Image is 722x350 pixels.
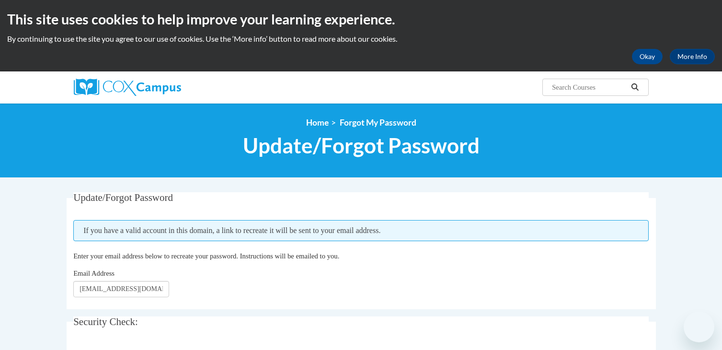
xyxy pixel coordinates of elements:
img: Cox Campus [74,79,181,96]
a: Cox Campus [74,79,256,96]
span: Email Address [73,269,115,277]
span: Security Check: [73,316,138,327]
span: Forgot My Password [340,117,416,128]
input: Search Courses [551,82,628,93]
iframe: Button to launch messaging window [684,312,714,342]
button: Okay [632,49,663,64]
span: Update/Forgot Password [243,133,480,158]
span: If you have a valid account in this domain, a link to recreate it will be sent to your email addr... [73,220,649,241]
button: Search [628,82,642,93]
p: By continuing to use the site you agree to our use of cookies. Use the ‘More info’ button to read... [7,34,715,44]
h2: This site uses cookies to help improve your learning experience. [7,10,715,29]
span: Enter your email address below to recreate your password. Instructions will be emailed to you. [73,252,339,260]
a: More Info [670,49,715,64]
span: Update/Forgot Password [73,192,173,203]
input: Email [73,281,169,297]
a: Home [306,117,329,128]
